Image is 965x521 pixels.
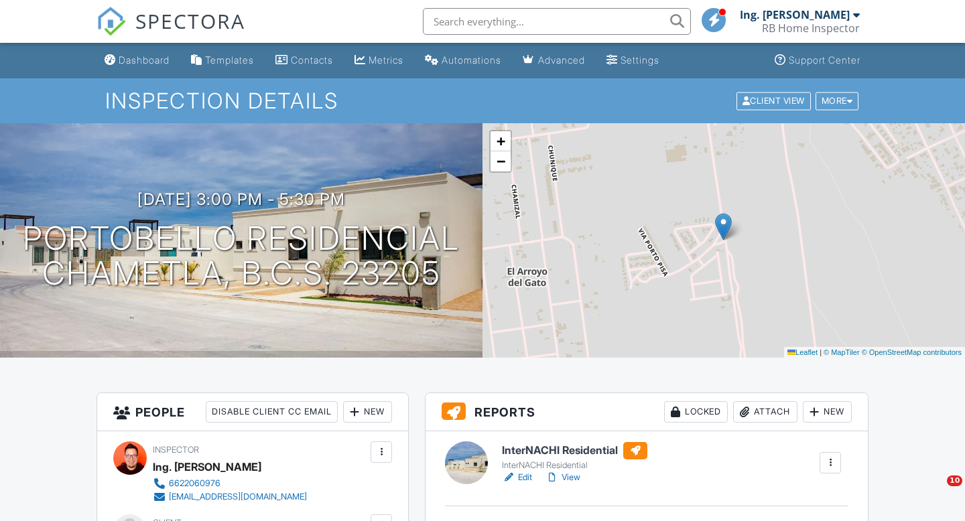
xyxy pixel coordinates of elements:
[186,48,259,73] a: Templates
[137,190,345,208] h3: [DATE] 3:00 pm - 5:30 pm
[205,54,254,66] div: Templates
[497,153,505,169] span: −
[343,401,392,423] div: New
[23,221,460,292] h1: Portobello Residencial Chametla, B.C.S. 23205
[349,48,409,73] a: Metrics
[947,475,962,486] span: 10
[420,48,507,73] a: Automations (Basic)
[442,54,501,66] div: Automations
[97,393,408,431] h3: People
[169,492,307,502] div: [EMAIL_ADDRESS][DOMAIN_NAME]
[153,477,307,490] a: 6622060976
[153,457,261,477] div: Ing. [PERSON_NAME]
[735,95,814,105] a: Client View
[119,54,170,66] div: Dashboard
[538,54,585,66] div: Advanced
[715,213,732,240] img: Marker
[787,348,818,356] a: Leaflet
[96,7,126,36] img: The Best Home Inspection Software - Spectora
[919,475,952,508] iframe: Intercom live chat
[502,442,647,471] a: InterNACHI Residential InterNACHI Residential
[502,442,647,459] h6: InterNACHI Residential
[497,133,505,149] span: +
[423,8,691,35] input: Search everything...
[426,393,868,431] h3: Reports
[206,401,338,423] div: Disable Client CC Email
[491,131,511,151] a: Zoom in
[491,151,511,171] a: Zoom out
[789,54,860,66] div: Support Center
[769,48,866,73] a: Support Center
[862,348,962,356] a: © OpenStreetMap contributors
[153,490,307,504] a: [EMAIL_ADDRESS][DOMAIN_NAME]
[291,54,333,66] div: Contacts
[762,21,860,35] div: RB Home Inspector
[545,471,580,484] a: View
[740,8,850,21] div: Ing. [PERSON_NAME]
[816,92,859,110] div: More
[96,18,245,46] a: SPECTORA
[270,48,338,73] a: Contacts
[502,471,532,484] a: Edit
[105,89,860,113] h1: Inspection Details
[99,48,175,73] a: Dashboard
[733,401,797,423] div: Attach
[169,478,220,489] div: 6622060976
[601,48,665,73] a: Settings
[369,54,403,66] div: Metrics
[736,92,811,110] div: Client View
[664,401,728,423] div: Locked
[820,348,822,356] span: |
[517,48,590,73] a: Advanced
[621,54,659,66] div: Settings
[502,460,647,471] div: InterNACHI Residential
[803,401,852,423] div: New
[153,445,199,455] span: Inspector
[824,348,860,356] a: © MapTiler
[135,7,245,35] span: SPECTORA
